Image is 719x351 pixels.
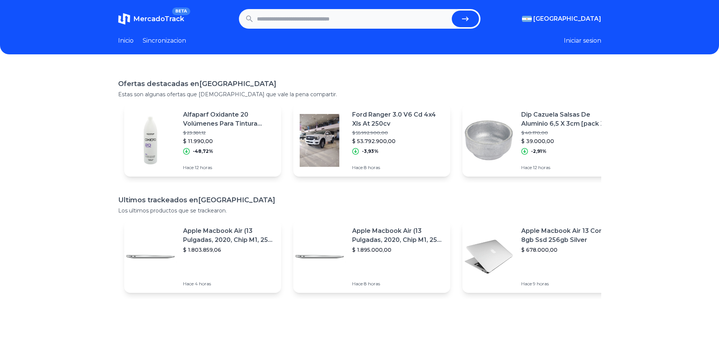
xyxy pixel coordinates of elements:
img: Featured image [124,230,177,283]
p: Hace 12 horas [521,165,613,171]
h1: Ofertas destacadas en [GEOGRAPHIC_DATA] [118,79,601,89]
span: MercadoTrack [133,15,184,23]
p: Dip Cazuela Salsas De Aluminio 6,5 X 3cm [pack X 30 Uni.] [521,110,613,128]
a: Featured imageDip Cazuela Salsas De Aluminio 6,5 X 3cm [pack X 30 Uni.]$ 40.170,00$ 39.000,00-2,9... [462,104,619,177]
p: $ 53.792.900,00 [352,137,444,145]
a: Inicio [118,36,134,45]
p: Estas son algunas ofertas que [DEMOGRAPHIC_DATA] que vale la pena compartir. [118,91,601,98]
img: Featured image [462,230,515,283]
a: Featured imageApple Macbook Air 13 Core I5 8gb Ssd 256gb Silver$ 678.000,00Hace 9 horas [462,220,619,293]
p: Apple Macbook Air 13 Core I5 8gb Ssd 256gb Silver [521,226,613,245]
p: $ 39.000,00 [521,137,613,145]
img: MercadoTrack [118,13,130,25]
p: $ 23.381,12 [183,130,275,136]
p: -2,91% [531,148,547,154]
p: $ 1.803.859,06 [183,246,275,254]
p: Hace 9 horas [521,281,613,287]
img: Featured image [462,114,515,167]
img: Featured image [293,114,346,167]
p: -3,93% [362,148,379,154]
p: Hace 8 horas [352,165,444,171]
span: BETA [172,8,190,15]
p: Los ultimos productos que se trackearon. [118,207,601,214]
p: Alfaparf Oxidante 20 Volúmenes Para Tintura 1000ml Local [183,110,275,128]
a: Featured imageFord Ranger 3.0 V6 Cd 4x4 Xls At 250cv$ 55.992.900,00$ 53.792.900,00-3,93%Hace 8 horas [293,104,450,177]
p: Hace 4 horas [183,281,275,287]
a: MercadoTrackBETA [118,13,184,25]
p: $ 678.000,00 [521,246,613,254]
button: Iniciar sesion [564,36,601,45]
p: $ 40.170,00 [521,130,613,136]
img: Featured image [293,230,346,283]
a: Featured imageAlfaparf Oxidante 20 Volúmenes Para Tintura 1000ml Local$ 23.381,12$ 11.990,00-48,7... [124,104,281,177]
a: Featured imageApple Macbook Air (13 Pulgadas, 2020, Chip M1, 256 Gb De Ssd, 8 Gb De Ram) - Plata$... [293,220,450,293]
a: Sincronizacion [143,36,186,45]
img: Argentina [522,16,532,22]
a: Featured imageApple Macbook Air (13 Pulgadas, 2020, Chip M1, 256 Gb De Ssd, 8 Gb De Ram) - Plata$... [124,220,281,293]
img: Featured image [124,114,177,167]
p: Hace 12 horas [183,165,275,171]
p: $ 55.992.900,00 [352,130,444,136]
p: Apple Macbook Air (13 Pulgadas, 2020, Chip M1, 256 Gb De Ssd, 8 Gb De Ram) - Plata [183,226,275,245]
button: [GEOGRAPHIC_DATA] [522,14,601,23]
p: Hace 8 horas [352,281,444,287]
p: $ 1.895.000,00 [352,246,444,254]
p: Apple Macbook Air (13 Pulgadas, 2020, Chip M1, 256 Gb De Ssd, 8 Gb De Ram) - Plata [352,226,444,245]
h1: Ultimos trackeados en [GEOGRAPHIC_DATA] [118,195,601,205]
span: [GEOGRAPHIC_DATA] [533,14,601,23]
p: -48,72% [193,148,213,154]
p: $ 11.990,00 [183,137,275,145]
p: Ford Ranger 3.0 V6 Cd 4x4 Xls At 250cv [352,110,444,128]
